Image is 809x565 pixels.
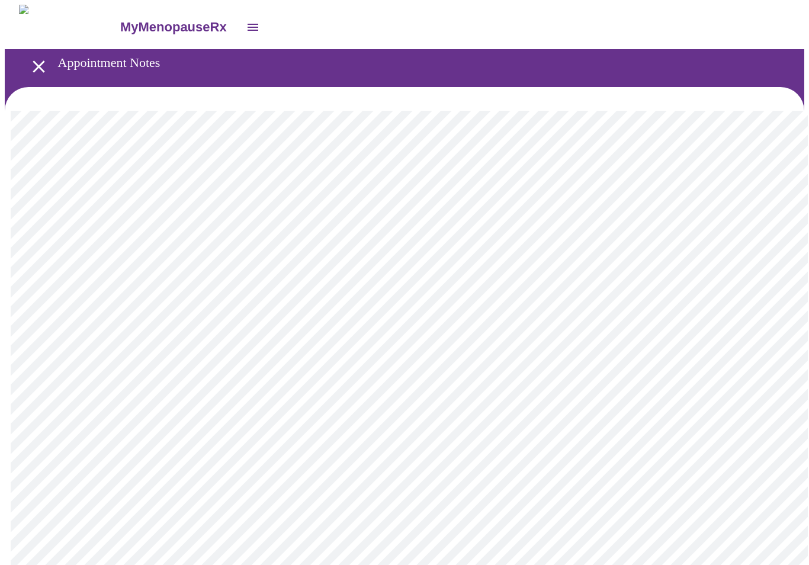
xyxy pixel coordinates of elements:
img: MyMenopauseRx Logo [19,5,118,49]
a: MyMenopauseRx [118,7,238,48]
button: open drawer [239,13,267,41]
h3: Appointment Notes [58,55,743,70]
h3: MyMenopauseRx [120,20,227,35]
button: open drawer [21,49,56,84]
